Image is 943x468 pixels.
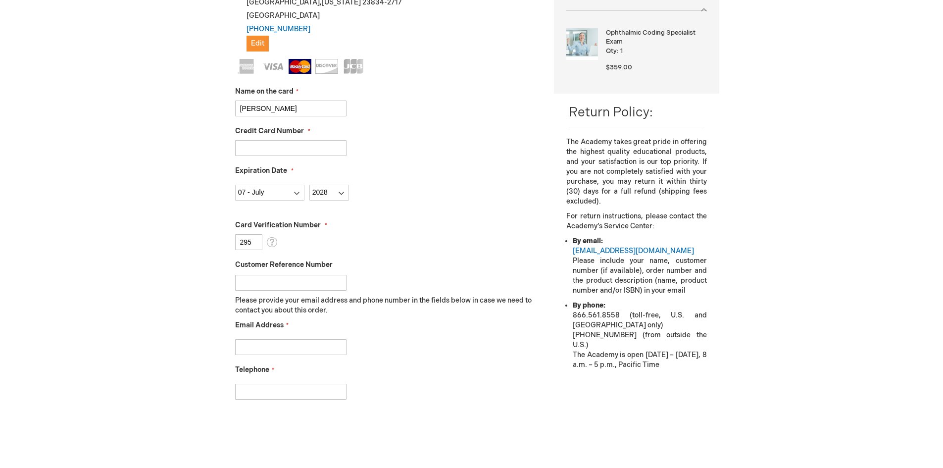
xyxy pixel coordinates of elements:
li: Please include your name, customer number (if available), order number and the product descriptio... [573,236,706,296]
p: For return instructions, please contact the Academy’s Service Center: [566,211,706,231]
button: Edit [247,36,269,52]
strong: Ophthalmic Coding Specialist Exam [606,28,704,47]
img: Visa [262,59,285,74]
a: [EMAIL_ADDRESS][DOMAIN_NAME] [573,247,694,255]
span: 1 [620,47,623,55]
span: Qty [606,47,617,55]
span: Telephone [235,365,269,374]
strong: By email: [573,237,603,245]
strong: By phone: [573,301,605,310]
img: American Express [235,59,258,74]
img: Discover [315,59,338,74]
span: Credit Card Number [235,127,304,135]
p: Please provide your email address and phone number in the fields below in case we need to contact... [235,296,540,315]
span: Name on the card [235,87,294,96]
span: Customer Reference Number [235,260,333,269]
img: MasterCard [289,59,311,74]
span: Edit [251,39,264,48]
span: Card Verification Number [235,221,321,229]
input: Credit Card Number [235,140,347,156]
img: Ophthalmic Coding Specialist Exam [566,28,598,60]
span: Email Address [235,321,284,329]
p: The Academy takes great pride in offering the highest quality educational products, and your sati... [566,137,706,207]
input: Card Verification Number [235,234,262,250]
li: 866.561.8558 (toll-free, U.S. and [GEOGRAPHIC_DATA] only) [PHONE_NUMBER] (from outside the U.S.) ... [573,301,706,370]
span: Return Policy: [569,105,653,120]
a: [PHONE_NUMBER] [247,25,310,33]
span: $359.00 [606,63,632,71]
span: Expiration Date [235,166,287,175]
img: JCB [342,59,365,74]
iframe: reCAPTCHA [224,416,375,454]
